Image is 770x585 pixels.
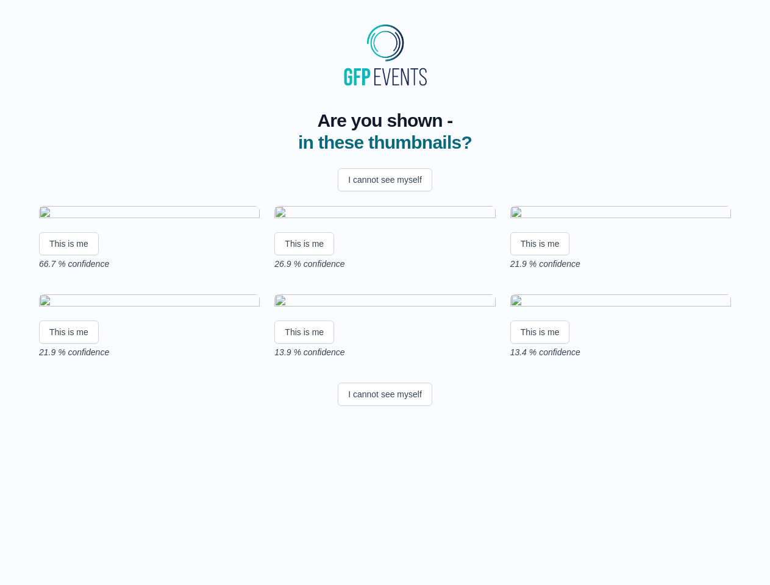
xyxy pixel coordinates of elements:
[39,232,99,255] button: This is me
[338,168,432,191] button: I cannot see myself
[510,321,570,344] button: This is me
[510,346,731,358] p: 13.4 % confidence
[510,232,570,255] button: This is me
[39,258,260,270] p: 66.7 % confidence
[274,232,334,255] button: This is me
[340,19,431,90] img: MyGraduationClip
[39,346,260,358] p: 21.9 % confidence
[274,258,495,270] p: 26.9 % confidence
[274,346,495,358] p: 13.9 % confidence
[298,110,472,132] span: Are you shown -
[510,206,731,222] img: 983c88374a6899aaa400e067f45e6826ea388a04.gif
[510,258,731,270] p: 21.9 % confidence
[39,321,99,344] button: This is me
[338,383,432,406] button: I cannot see myself
[274,294,495,311] img: 2de8f143d0b64c9c3e9a3eed331c186eea6ac86b.gif
[510,294,731,311] img: 7914f236fea25bce46fa0b05d3a5aee437d4e42d.gif
[39,294,260,311] img: 4e235ad6d9c818a30e2dcd4b99b32919385f3974.gif
[274,321,334,344] button: This is me
[39,206,260,222] img: aac60e3dbb4aff8cff780fd37b79758fc80e47f5.gif
[274,206,495,222] img: 671c0acb30e7cb52ca65ef3ceb6a6c3452aac848.gif
[298,132,472,152] span: in these thumbnails?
